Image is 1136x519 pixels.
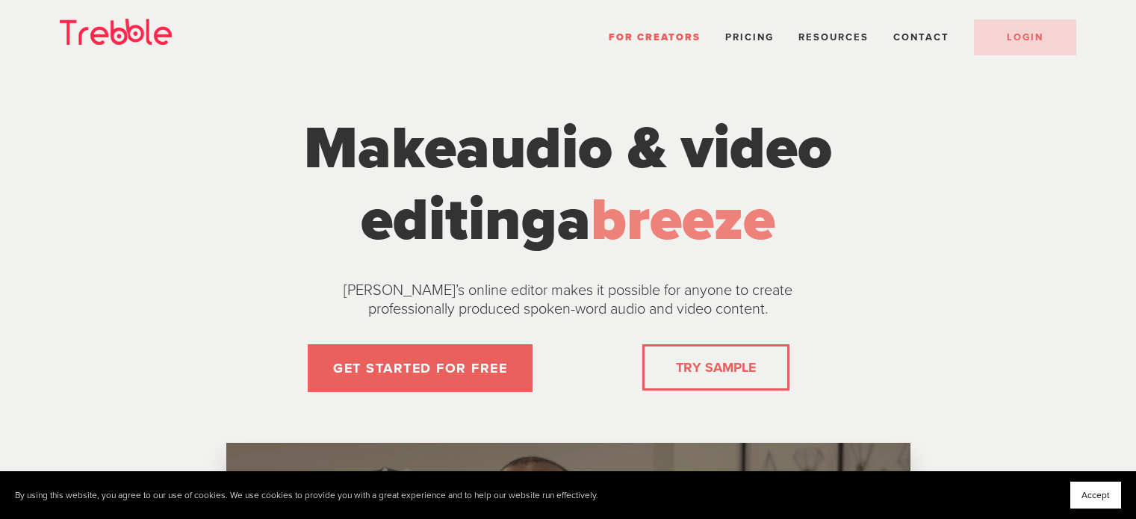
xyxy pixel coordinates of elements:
[1070,482,1121,509] button: Accept
[591,184,775,256] span: breeze
[1007,31,1043,43] span: LOGIN
[725,31,774,43] a: Pricing
[609,31,701,43] a: For Creators
[893,31,949,43] a: Contact
[307,282,830,319] p: [PERSON_NAME]’s online editor makes it possible for anyone to create professionally produced spok...
[308,344,533,392] a: GET STARTED FOR FREE
[456,113,832,184] span: audio & video
[798,31,869,43] span: Resources
[60,19,172,45] img: Trebble
[670,352,762,382] a: TRY SAMPLE
[974,19,1076,55] a: LOGIN
[361,184,557,256] span: editing
[15,490,598,501] p: By using this website, you agree to our use of cookies. We use cookies to provide you with a grea...
[288,113,848,256] h1: Make a
[1081,490,1110,500] span: Accept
